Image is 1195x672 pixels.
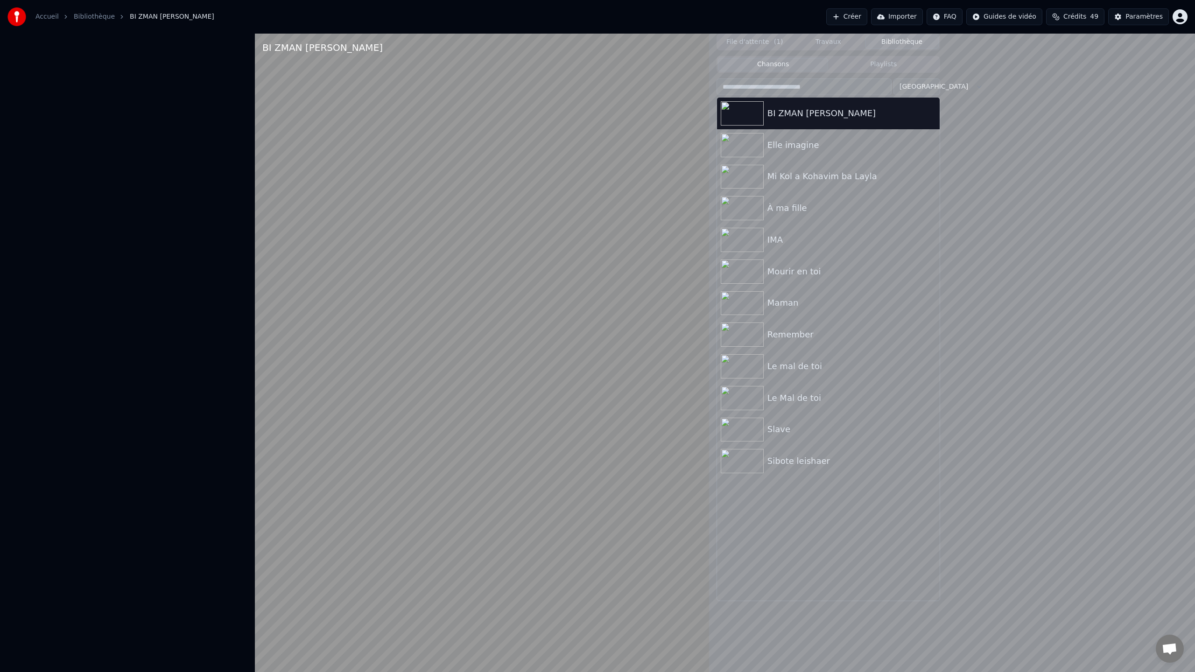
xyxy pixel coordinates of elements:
[767,296,936,309] div: Maman
[1125,12,1163,21] div: Paramètres
[767,392,936,405] div: Le Mal de toi
[767,107,936,120] div: BI ZMAN [PERSON_NAME]
[871,8,923,25] button: Importer
[767,265,936,278] div: Mourir en toi
[767,455,936,468] div: Sibote leishaer
[900,82,968,91] span: [GEOGRAPHIC_DATA]
[35,12,214,21] nav: breadcrumb
[828,58,939,71] button: Playlists
[767,328,936,341] div: Remember
[130,12,214,21] span: BI ZMAN [PERSON_NAME]
[927,8,963,25] button: FAQ
[966,8,1042,25] button: Guides de vidéo
[262,41,383,54] div: BI ZMAN [PERSON_NAME]
[865,35,939,49] button: Bibliothèque
[767,233,936,246] div: IMA
[767,139,936,152] div: Elle imagine
[767,360,936,373] div: Le mal de toi
[1063,12,1086,21] span: Crédits
[1108,8,1169,25] button: Paramètres
[826,8,867,25] button: Créer
[7,7,26,26] img: youka
[718,35,792,49] button: File d'attente
[74,12,115,21] a: Bibliothèque
[792,35,865,49] button: Travaux
[35,12,59,21] a: Accueil
[767,202,936,215] div: À ma fille
[767,423,936,436] div: Slave
[767,170,936,183] div: Mi Kol a Kohavim ba Layla
[718,58,829,71] button: Chansons
[1156,635,1184,663] div: Ouvrir le chat
[1046,8,1104,25] button: Crédits49
[1090,12,1098,21] span: 49
[774,37,783,47] span: ( 1 )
